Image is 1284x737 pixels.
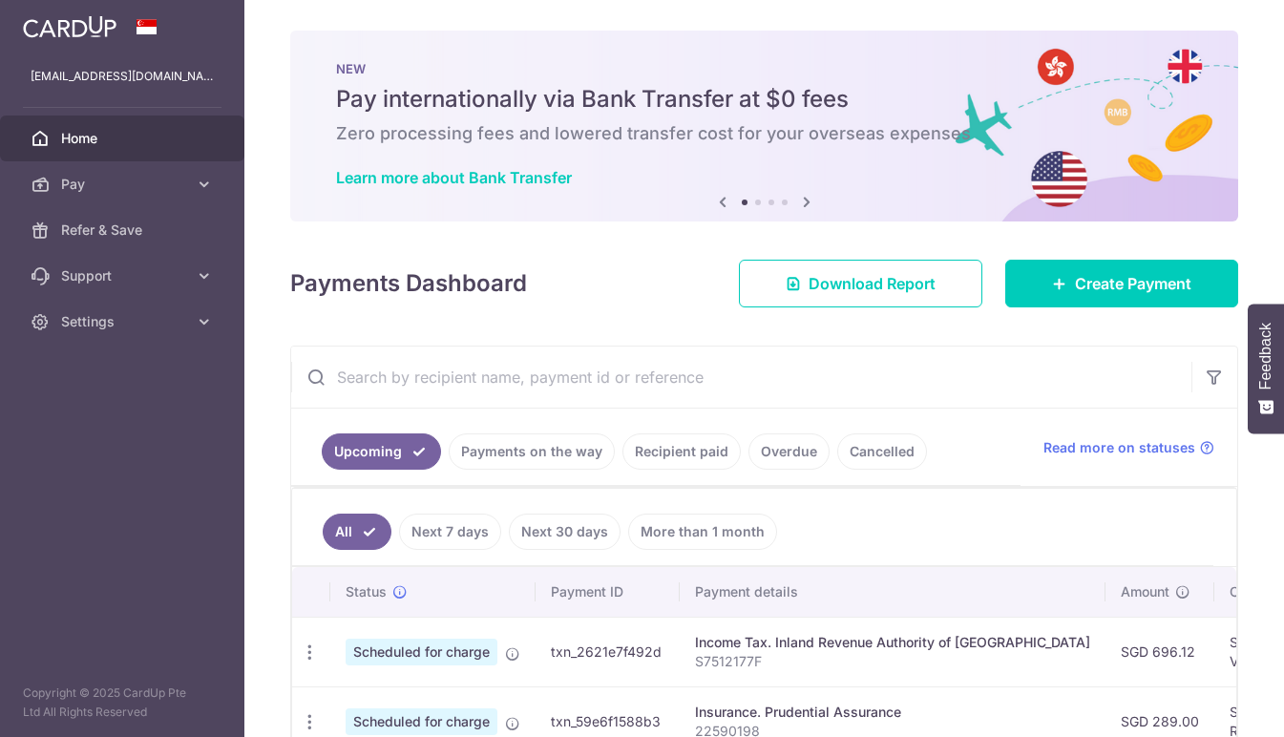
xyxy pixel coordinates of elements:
div: Insurance. Prudential Assurance [695,703,1090,722]
p: S7512177F [695,652,1090,671]
div: Income Tax. Inland Revenue Authority of [GEOGRAPHIC_DATA] [695,633,1090,652]
img: Bank transfer banner [290,31,1238,221]
input: Search by recipient name, payment id or reference [291,347,1191,408]
a: Read more on statuses [1043,438,1214,457]
span: Support [61,266,187,285]
span: Pay [61,175,187,194]
a: Cancelled [837,433,927,470]
a: Next 7 days [399,514,501,550]
span: Feedback [1257,323,1274,390]
a: Overdue [748,433,830,470]
span: Home [61,129,187,148]
th: Payment ID [536,567,680,617]
a: Create Payment [1005,260,1238,307]
a: Learn more about Bank Transfer [336,168,572,187]
a: Download Report [739,260,982,307]
a: Upcoming [322,433,441,470]
p: NEW [336,61,1192,76]
span: Download Report [809,272,936,295]
th: Payment details [680,567,1105,617]
a: All [323,514,391,550]
h5: Pay internationally via Bank Transfer at $0 fees [336,84,1192,115]
span: Scheduled for charge [346,639,497,665]
p: [EMAIL_ADDRESS][DOMAIN_NAME] [31,67,214,86]
span: Status [346,582,387,601]
span: Scheduled for charge [346,708,497,735]
a: Payments on the way [449,433,615,470]
span: Create Payment [1075,272,1191,295]
a: More than 1 month [628,514,777,550]
a: Recipient paid [622,433,741,470]
td: SGD 696.12 [1105,617,1214,686]
span: Read more on statuses [1043,438,1195,457]
h4: Payments Dashboard [290,266,527,301]
span: Settings [61,312,187,331]
h6: Zero processing fees and lowered transfer cost for your overseas expenses [336,122,1192,145]
span: Refer & Save [61,221,187,240]
a: Next 30 days [509,514,621,550]
span: Amount [1121,582,1169,601]
button: Feedback - Show survey [1248,304,1284,433]
img: CardUp [23,15,116,38]
td: txn_2621e7f492d [536,617,680,686]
